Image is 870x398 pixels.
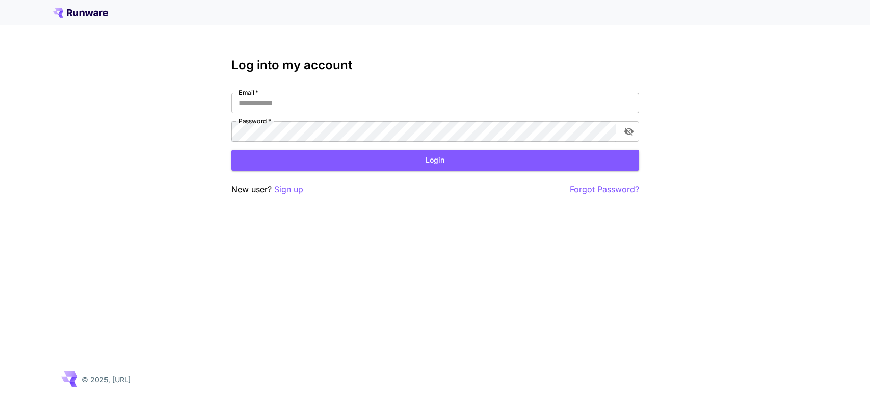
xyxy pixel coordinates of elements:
label: Password [239,117,271,125]
button: toggle password visibility [620,122,638,141]
p: New user? [231,183,303,196]
button: Sign up [274,183,303,196]
h3: Log into my account [231,58,639,72]
label: Email [239,88,258,97]
button: Forgot Password? [570,183,639,196]
button: Login [231,150,639,171]
p: © 2025, [URL] [82,374,131,385]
